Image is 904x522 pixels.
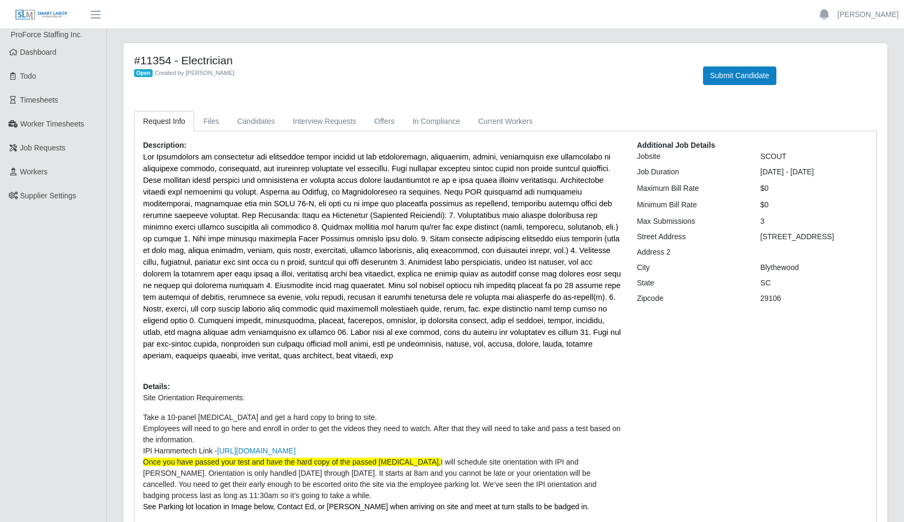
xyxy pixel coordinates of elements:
span: See Parking lot location in Image below, Contact Ed, or [PERSON_NAME] when arriving on site and m... [143,502,589,511]
img: SLM Logo [15,9,68,21]
b: Details: [143,382,170,391]
div: Maximum Bill Rate [629,183,752,194]
span: Timesheets [20,96,58,104]
span: Todo [20,72,36,80]
a: [URL][DOMAIN_NAME] [217,447,296,455]
div: SC [752,277,876,289]
span: Open [134,69,153,78]
div: [DATE] - [DATE] [752,166,876,178]
span: Once you have passed your test and have the hard copy of the passed [MEDICAL_DATA], [143,458,441,466]
span: ProForce Staffing Inc. [11,30,82,39]
div: SCOUT [752,151,876,162]
span: Site Orientation Requirements: [143,393,245,402]
a: [PERSON_NAME] [838,9,899,20]
div: $0 [752,183,876,194]
div: [STREET_ADDRESS] [752,231,876,242]
a: Offers [365,111,404,132]
div: $0 [752,199,876,211]
span: Take a 10-panel [MEDICAL_DATA] and get a hard copy to bring to site. [143,413,377,422]
div: Max Submissions [629,216,752,227]
span: Employees will need to go here and enroll in order to get the videos they need to watch. After th... [143,424,621,444]
div: Street Address [629,231,752,242]
a: Current Workers [469,111,541,132]
div: Job Duration [629,166,752,178]
div: Blythewood [752,262,876,273]
span: IPI Hammertech Link - [143,447,296,455]
b: Additional Job Details [637,141,715,149]
div: 3 [752,216,876,227]
span: Dashboard [20,48,57,56]
span: Lor Ipsumdolors am consectetur adi elitseddoe tempor incidid ut lab etdoloremagn, aliquaenim, adm... [143,153,621,360]
div: Address 2 [629,247,752,258]
span: Worker Timesheets [20,120,84,128]
h4: #11354 - Electrician [134,54,687,67]
a: Request Info [134,111,194,132]
div: Minimum Bill Rate [629,199,752,211]
a: In Compliance [404,111,470,132]
a: Candidates [228,111,284,132]
a: Interview Requests [284,111,365,132]
span: Created by [PERSON_NAME] [155,70,235,76]
b: Description: [143,141,187,149]
span: Job Requests [20,144,66,152]
a: Files [194,111,228,132]
span: Supplier Settings [20,191,77,200]
div: City [629,262,752,273]
span: Workers [20,167,48,176]
div: Zipcode [629,293,752,304]
div: 29106 [752,293,876,304]
div: State [629,277,752,289]
button: Submit Candidate [703,66,776,85]
div: Jobsite [629,151,752,162]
